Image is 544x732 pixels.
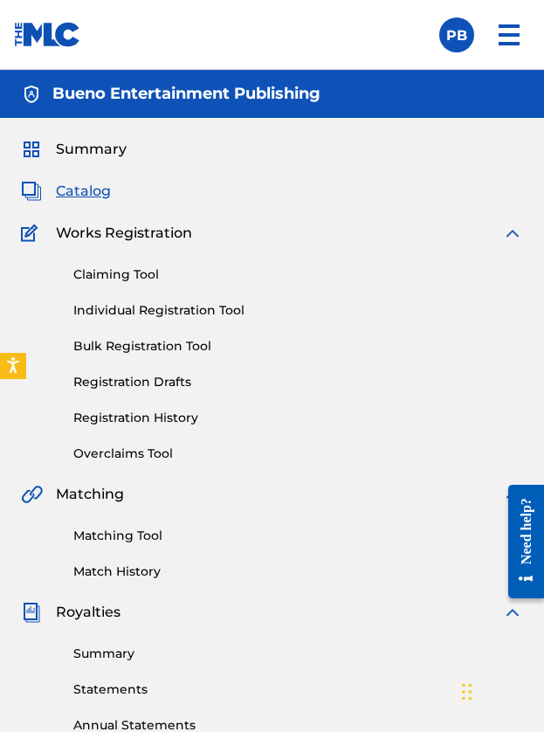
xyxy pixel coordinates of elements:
[462,666,472,718] div: Drag
[73,645,523,663] a: Summary
[73,301,523,320] a: Individual Registration Tool
[73,266,523,284] a: Claiming Tool
[73,680,523,699] a: Statements
[73,563,523,581] a: Match History
[21,223,44,244] img: Works Registration
[56,223,192,244] span: Works Registration
[21,84,42,105] img: Accounts
[73,527,523,545] a: Matching Tool
[56,602,121,623] span: Royalties
[495,470,544,614] iframe: Resource Center
[21,602,42,623] img: Royalties
[56,181,111,202] span: Catalog
[73,337,523,356] a: Bulk Registration Tool
[52,84,320,104] h5: Bueno Entertainment Publishing
[21,139,42,160] img: Summary
[21,181,42,202] img: Catalog
[502,223,523,244] img: expand
[21,484,43,505] img: Matching
[21,181,111,202] a: CatalogCatalog
[488,14,530,56] img: menu
[439,17,474,52] div: User Menu
[56,484,124,505] span: Matching
[14,22,81,47] img: MLC Logo
[73,445,523,463] a: Overclaims Tool
[21,139,127,160] a: SummarySummary
[73,409,523,427] a: Registration History
[457,648,544,732] iframe: Chat Widget
[56,139,127,160] span: Summary
[73,373,523,391] a: Registration Drafts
